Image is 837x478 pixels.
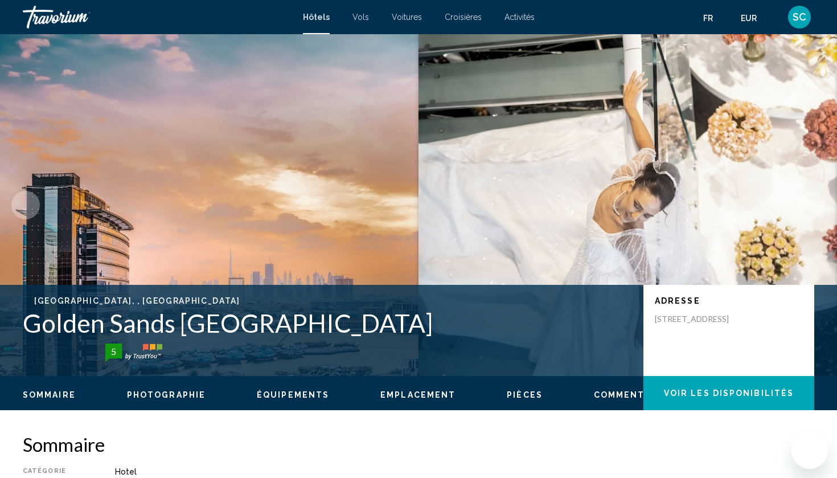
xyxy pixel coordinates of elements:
span: Commentaires [594,390,674,399]
span: SC [793,11,806,23]
button: Sommaire [23,390,76,400]
span: Équipements [257,390,329,399]
p: Adresse [655,296,803,305]
button: Previous image [11,191,40,219]
span: Sommaire [23,390,76,399]
span: EUR [741,14,757,23]
a: Travorium [23,6,292,28]
div: Catégorie [23,467,87,476]
button: Photographie [127,390,206,400]
span: Emplacement [380,390,456,399]
h2: Sommaire [23,433,814,456]
a: Croisières [445,13,482,22]
button: User Menu [785,5,814,29]
h1: Golden Sands [GEOGRAPHIC_DATA] [23,308,632,338]
a: Vols [352,13,369,22]
iframe: Bouton de lancement de la fenêtre de messagerie [791,432,828,469]
a: Hôtels [303,13,330,22]
button: Pièces [507,390,543,400]
span: [GEOGRAPHIC_DATA], , [GEOGRAPHIC_DATA] [34,296,240,305]
button: Change currency [741,10,768,26]
a: Voitures [392,13,422,22]
div: Hotel [115,467,814,476]
img: trustyou-badge-hor.svg [105,344,162,362]
button: Next image [797,191,826,219]
span: Photographie [127,390,206,399]
div: 5 [102,345,125,358]
button: Voir les disponibilités [643,376,814,410]
button: Équipements [257,390,329,400]
span: Voir les disponibilités [664,389,794,398]
span: Pièces [507,390,543,399]
p: [STREET_ADDRESS] [655,314,746,324]
span: fr [703,14,713,23]
a: Activités [504,13,535,22]
button: Change language [703,10,724,26]
button: Emplacement [380,390,456,400]
button: Commentaires [594,390,674,400]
